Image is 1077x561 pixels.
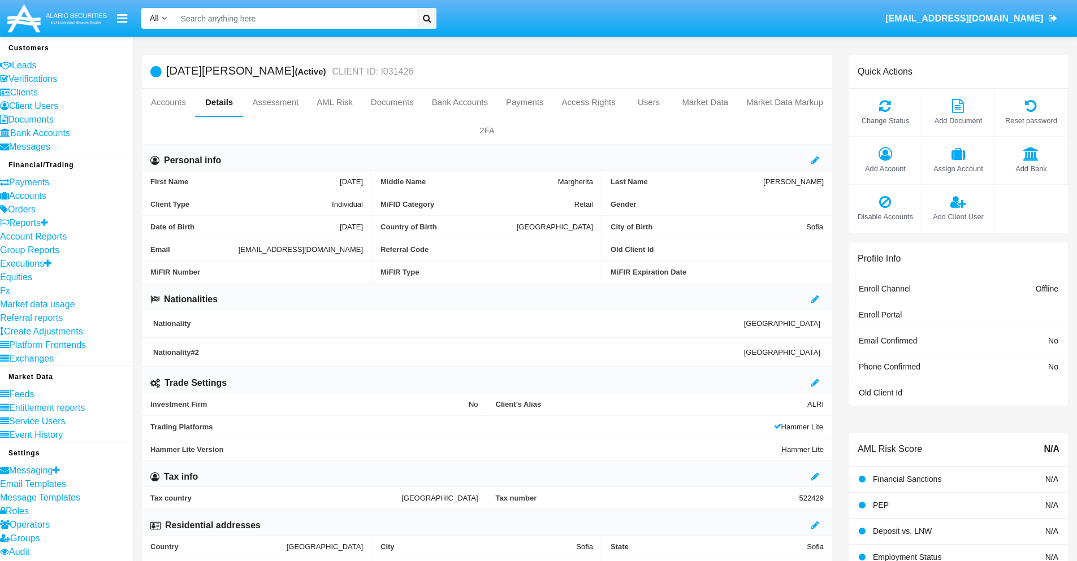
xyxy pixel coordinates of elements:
h6: Tax info [164,471,198,483]
span: [GEOGRAPHIC_DATA] [744,348,820,356]
span: [GEOGRAPHIC_DATA] [517,223,593,231]
a: 2FA [142,117,832,144]
span: City [380,542,576,551]
span: Tax number [496,494,799,502]
a: Assessment [243,89,308,116]
h6: Residential addresses [165,519,261,532]
span: Enroll Portal [859,310,902,319]
span: ALRI [807,400,824,408]
span: Trading Platforms [150,423,774,431]
span: Investment Firm [150,400,469,408]
span: N/A [1045,527,1058,536]
a: Details [195,89,244,116]
h5: [DATE][PERSON_NAME] [166,65,413,78]
span: MiFIR Expiration Date [611,268,824,276]
span: Hammer Lite [782,445,824,454]
span: MiFIR Number [150,268,363,276]
span: Client Type [150,200,332,208]
h6: Quick Actions [858,66,912,77]
a: Access Rights [553,89,625,116]
span: [GEOGRAPHIC_DATA] [744,319,820,328]
span: Add Bank [1001,163,1062,174]
span: Entitlement reports [9,403,85,412]
span: All [150,14,159,23]
span: Deposit vs. LNW [873,527,932,536]
span: Add Client User [928,211,989,222]
span: Payments [9,177,49,187]
span: No [469,400,478,408]
span: Country [150,542,287,551]
span: Roles [6,506,29,516]
span: Messages [9,142,50,151]
span: Client Users [9,101,58,111]
h6: Nationalities [164,293,218,306]
span: Old Client Id [611,245,823,254]
a: All [141,12,175,24]
span: Orders [8,205,36,214]
span: Clients [10,88,38,97]
span: Platform Frontends [9,340,86,350]
span: Old Client Id [859,388,902,397]
span: Accounts [9,191,46,201]
span: Event History [9,430,63,440]
span: Documents [8,115,54,124]
span: MiFIR Type [380,268,593,276]
span: Middle Name [380,177,558,186]
span: Disable Accounts [855,211,916,222]
span: No [1048,336,1058,345]
span: Email Confirmed [859,336,917,345]
span: Add Account [855,163,916,174]
img: Logo image [6,2,109,35]
span: Last Name [611,177,763,186]
span: [GEOGRAPHIC_DATA] [287,542,363,551]
span: Nationality #2 [153,348,744,356]
span: City of Birth [611,223,806,231]
span: PEP [873,501,889,510]
h6: Profile Info [858,253,901,264]
span: Client’s Alias [496,400,808,408]
span: Sofia [807,542,824,551]
span: Change Status [855,115,916,126]
h6: Trade Settings [165,377,227,389]
span: N/A [1044,442,1059,456]
span: Add Document [928,115,989,126]
span: Verifications [8,74,57,84]
span: Service Users [9,416,66,426]
span: N/A [1045,475,1058,484]
a: [EMAIL_ADDRESS][DOMAIN_NAME] [880,3,1063,34]
span: Bank Accounts [10,128,70,138]
span: Hammer Lite Version [150,445,782,454]
a: Documents [362,89,423,116]
h6: AML Risk Score [858,443,922,454]
a: Payments [497,89,553,116]
h6: Personal info [164,154,221,167]
span: [GEOGRAPHIC_DATA] [401,494,478,502]
span: Tax country [150,494,401,502]
span: Referral Code [380,245,593,254]
span: Date of Birth [150,223,340,231]
small: CLIENT ID: I031426 [329,67,413,76]
span: Sofia [576,542,593,551]
span: Messaging [9,466,53,475]
span: N/A [1045,501,1058,510]
span: Hammer Lite [774,423,823,431]
span: First Name [150,177,340,186]
a: Market Data [673,89,737,116]
span: Sofia [806,223,823,231]
a: Bank Accounts [423,89,497,116]
div: (Active) [295,65,329,78]
span: Leads [12,60,37,70]
span: Create Adjustments [4,327,83,336]
span: Reports [9,218,41,228]
span: [EMAIL_ADDRESS][DOMAIN_NAME] [239,245,363,254]
span: Feeds [9,389,34,399]
a: Accounts [142,89,195,116]
span: Country of Birth [380,223,517,231]
span: [DATE] [340,223,363,231]
span: Groups [10,533,40,543]
span: 522429 [799,494,824,502]
span: [DATE] [340,177,363,186]
span: Financial Sanctions [873,475,941,484]
span: Nationality [153,319,744,328]
a: AML Risk [308,89,362,116]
